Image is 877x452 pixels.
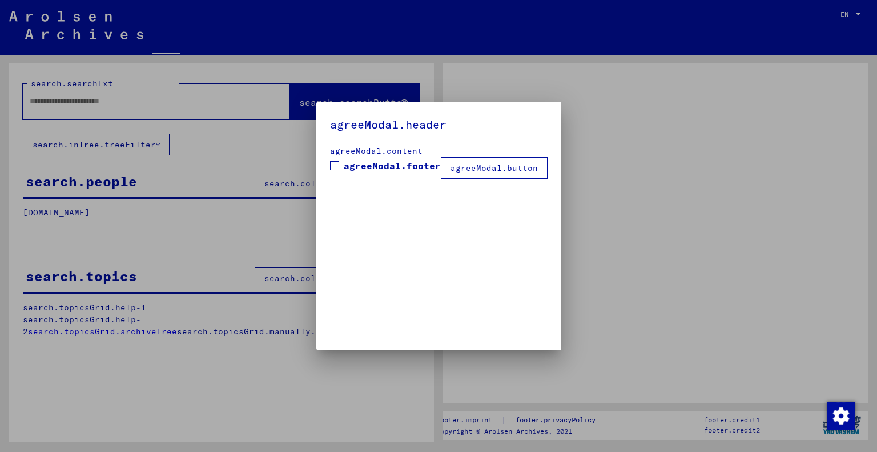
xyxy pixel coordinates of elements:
div: Change consent [827,402,854,429]
button: agreeModal.button [441,157,548,179]
img: Change consent [827,402,855,430]
h5: agreeModal.header [330,115,548,134]
div: agreeModal.content [330,145,548,157]
span: agreeModal.footer [344,159,441,173]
